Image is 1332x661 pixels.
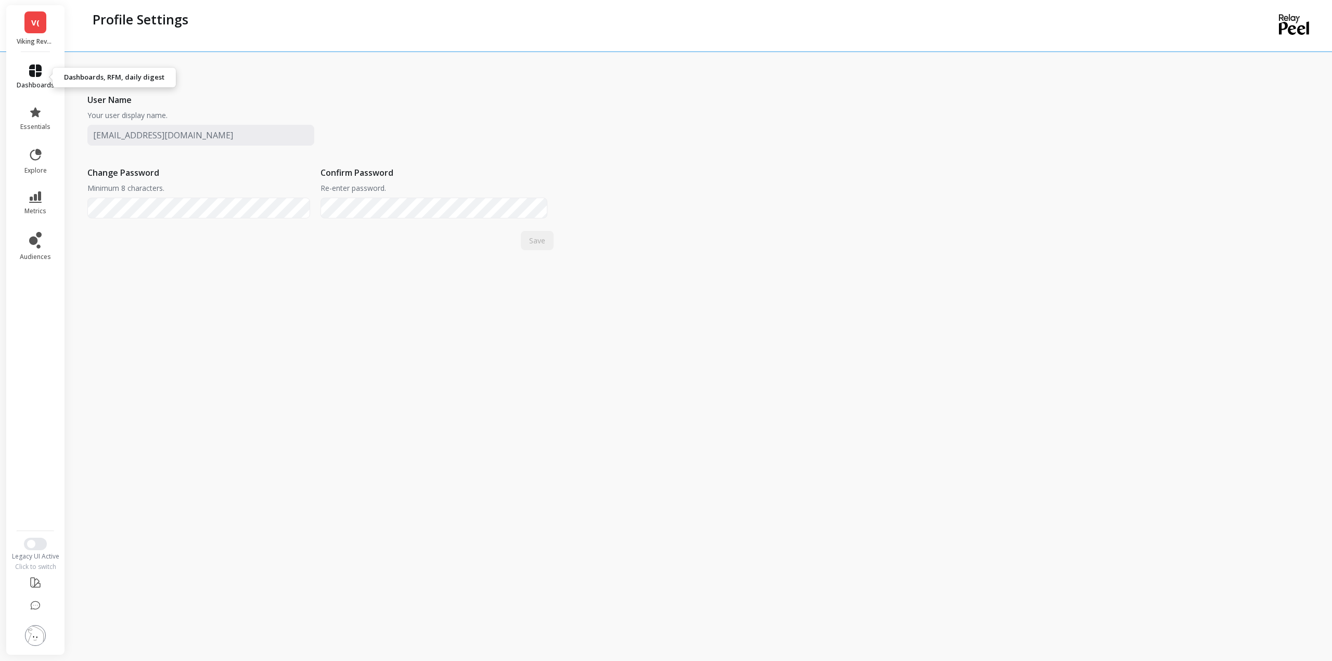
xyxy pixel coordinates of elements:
[87,110,168,121] p: Your user display name.
[87,94,132,106] p: User Name
[17,81,55,89] span: dashboards
[20,253,51,261] span: audiences
[87,67,172,81] h1: Account Details
[20,123,50,131] span: essentials
[24,207,46,215] span: metrics
[24,166,47,175] span: explore
[25,625,46,646] img: profile picture
[93,10,188,28] p: Profile Settings
[17,37,55,46] p: Viking Revolution (Essor)
[24,538,47,550] button: Switch to New UI
[31,17,40,29] span: V(
[321,166,393,179] p: Confirm Password
[6,563,65,571] div: Click to switch
[87,183,164,193] p: Minimum 8 characters.
[321,183,386,193] p: Re-enter password.
[6,552,65,561] div: Legacy UI Active
[87,166,159,179] p: Change Password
